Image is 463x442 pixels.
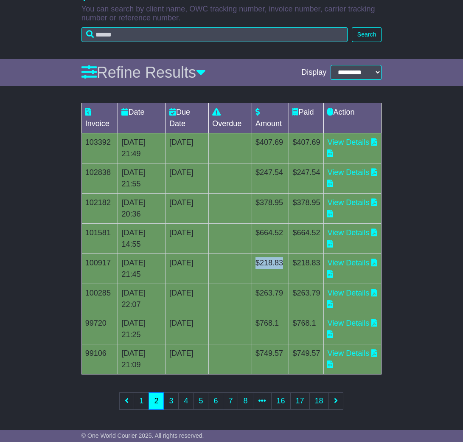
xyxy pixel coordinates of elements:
[81,314,118,344] td: 99720
[166,163,209,194] td: [DATE]
[81,163,118,194] td: 102838
[252,194,289,224] td: $378.95
[289,254,324,284] td: $218.83
[134,392,149,410] a: 1
[252,344,289,374] td: $749.57
[81,284,118,314] td: 100285
[223,392,238,410] a: 7
[81,133,118,163] td: 103392
[81,254,118,284] td: 100917
[309,392,329,410] a: 18
[290,392,310,410] a: 17
[118,133,166,163] td: [DATE] 21:49
[149,392,164,410] a: 2
[118,194,166,224] td: [DATE] 20:36
[327,349,369,358] a: View Details
[166,194,209,224] td: [DATE]
[289,224,324,254] td: $664.52
[327,228,369,237] a: View Details
[252,254,289,284] td: $218.83
[252,224,289,254] td: $664.52
[81,5,382,23] p: You can search by client name, OWC tracking number, invoice number, carrier tracking number or re...
[166,224,209,254] td: [DATE]
[301,68,326,77] span: Display
[193,392,208,410] a: 5
[81,103,118,133] td: Invoice
[118,163,166,194] td: [DATE] 21:55
[178,392,194,410] a: 4
[289,314,324,344] td: $768.1
[166,133,209,163] td: [DATE]
[81,344,118,374] td: 99106
[118,284,166,314] td: [DATE] 22:07
[327,319,369,327] a: View Details
[166,314,209,344] td: [DATE]
[238,392,253,410] a: 8
[327,138,369,146] a: View Details
[118,314,166,344] td: [DATE] 21:25
[289,344,324,374] td: $749.57
[81,64,206,81] a: Refine Results
[118,254,166,284] td: [DATE] 21:45
[166,103,209,133] td: Due Date
[289,103,324,133] td: Paid
[81,194,118,224] td: 102182
[289,133,324,163] td: $407.69
[163,392,179,410] a: 3
[118,224,166,254] td: [DATE] 14:55
[289,163,324,194] td: $247.54
[327,289,369,297] a: View Details
[289,284,324,314] td: $263.79
[352,27,382,42] button: Search
[252,314,289,344] td: $768.1
[327,168,369,177] a: View Details
[252,284,289,314] td: $263.79
[166,344,209,374] td: [DATE]
[289,194,324,224] td: $378.95
[252,133,289,163] td: $407.69
[81,224,118,254] td: 101581
[208,392,223,410] a: 6
[81,432,204,439] span: © One World Courier 2025. All rights reserved.
[252,103,289,133] td: Amount
[327,198,369,207] a: View Details
[327,259,369,267] a: View Details
[324,103,382,133] td: Action
[209,103,252,133] td: Overdue
[252,163,289,194] td: $247.54
[118,344,166,374] td: [DATE] 21:09
[118,103,166,133] td: Date
[166,254,209,284] td: [DATE]
[166,284,209,314] td: [DATE]
[271,392,291,410] a: 16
